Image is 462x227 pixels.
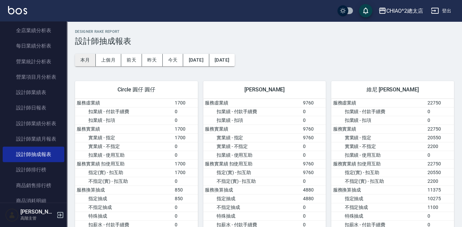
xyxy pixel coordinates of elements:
[203,212,301,220] td: 特殊抽成
[75,54,96,66] button: 本月
[203,151,301,159] td: 扣業績 - 使用互助
[426,151,454,159] td: 0
[301,203,326,212] td: 0
[3,131,64,147] a: 設計師業績月報表
[75,36,454,46] h3: 設計師抽成報表
[426,133,454,142] td: 20550
[75,151,173,159] td: 扣業績 - 使用互助
[376,4,426,18] button: CHIAO^2總太店
[75,116,173,125] td: 扣業績 - 扣項
[426,116,454,125] td: 0
[3,100,64,116] a: 設計師日報表
[331,107,426,116] td: 扣業績 - 付款手續費
[20,215,55,221] p: 高階主管
[173,142,198,151] td: 0
[3,162,64,177] a: 設計師排行榜
[209,54,235,66] button: [DATE]
[173,151,198,159] td: 0
[301,185,326,194] td: 4880
[301,194,326,203] td: 4880
[75,168,173,177] td: 指定(實) - 扣互助
[426,107,454,116] td: 0
[331,99,426,107] td: 服務虛業績
[331,142,426,151] td: 實業績 - 不指定
[301,125,326,133] td: 9760
[173,99,198,107] td: 1700
[75,177,173,185] td: 不指定(實) - 扣互助
[173,194,198,203] td: 850
[331,194,426,203] td: 指定抽成
[301,99,326,107] td: 9760
[301,177,326,185] td: 0
[331,185,426,194] td: 服務換算抽成
[301,159,326,168] td: 9760
[301,168,326,177] td: 9760
[331,177,426,185] td: 不指定(實) - 扣互助
[203,142,301,151] td: 實業績 - 不指定
[3,69,64,85] a: 營業項目月分析表
[3,85,64,100] a: 設計師業績表
[426,194,454,203] td: 10275
[426,142,454,151] td: 2200
[163,54,183,66] button: 今天
[203,99,301,107] td: 服務虛業績
[3,38,64,54] a: 每日業績分析表
[331,125,426,133] td: 服務實業績
[75,203,173,212] td: 不指定抽成
[173,133,198,142] td: 1700
[426,99,454,107] td: 22750
[3,147,64,162] a: 設計師抽成報表
[301,116,326,125] td: 0
[173,116,198,125] td: 0
[331,212,426,220] td: 特殊抽成
[183,54,209,66] button: [DATE]
[203,133,301,142] td: 實業績 - 指定
[426,159,454,168] td: 22750
[301,151,326,159] td: 0
[173,107,198,116] td: 0
[331,203,426,212] td: 不指定抽成
[3,116,64,131] a: 設計師業績分析表
[386,7,423,15] div: CHIAO^2總太店
[203,159,301,168] td: 服務實業績 扣使用互助
[426,125,454,133] td: 22750
[75,142,173,151] td: 實業績 - 不指定
[3,54,64,69] a: 營業統計分析表
[203,168,301,177] td: 指定(實) - 扣互助
[203,203,301,212] td: 不指定抽成
[75,212,173,220] td: 特殊抽成
[331,133,426,142] td: 實業績 - 指定
[331,116,426,125] td: 扣業績 - 扣項
[173,177,198,185] td: 0
[5,208,19,222] img: Person
[173,185,198,194] td: 850
[426,185,454,194] td: 11375
[3,193,64,209] a: 商品消耗明細
[75,185,173,194] td: 服務換算抽成
[203,125,301,133] td: 服務實業績
[203,116,301,125] td: 扣業績 - 扣項
[83,86,190,93] span: Circle 圓仔 圓仔
[75,133,173,142] td: 實業績 - 指定
[203,194,301,203] td: 指定抽成
[426,168,454,177] td: 20550
[3,178,64,193] a: 商品銷售排行榜
[203,177,301,185] td: 不指定(實) - 扣互助
[301,133,326,142] td: 9760
[75,107,173,116] td: 扣業績 - 付款手續費
[20,209,55,215] h5: [PERSON_NAME]
[359,4,372,17] button: save
[428,5,454,17] button: 登出
[121,54,142,66] button: 前天
[301,142,326,151] td: 0
[75,194,173,203] td: 指定抽成
[426,203,454,212] td: 1100
[331,151,426,159] td: 扣業績 - 使用互助
[75,125,173,133] td: 服務實業績
[173,212,198,220] td: 0
[426,212,454,220] td: 0
[173,168,198,177] td: 1700
[3,23,64,38] a: 全店業績分析表
[301,212,326,220] td: 0
[8,6,27,14] img: Logo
